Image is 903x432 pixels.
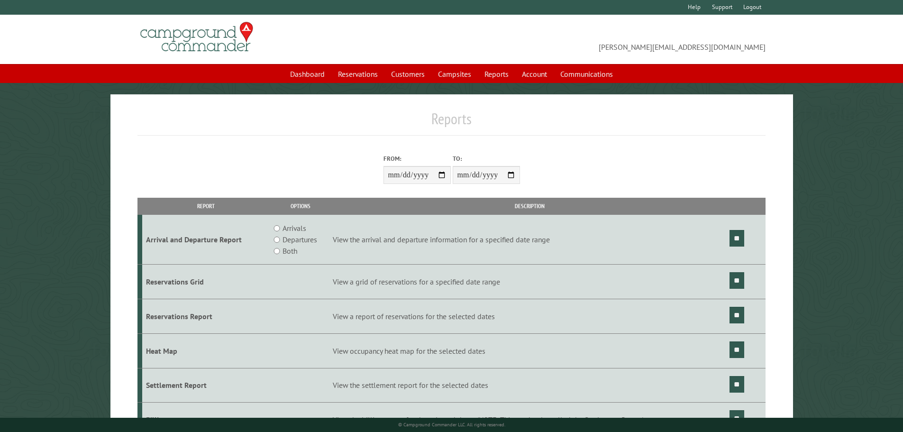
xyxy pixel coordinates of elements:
[137,110,766,136] h1: Reports
[142,215,270,265] td: Arrival and Departure Report
[331,215,728,265] td: View the arrival and departure information for a specified date range
[283,222,306,234] label: Arrivals
[432,65,477,83] a: Campsites
[331,198,728,214] th: Description
[142,198,270,214] th: Report
[331,368,728,403] td: View the settlement report for the selected dates
[555,65,619,83] a: Communications
[269,198,331,214] th: Options
[142,265,270,299] td: Reservations Grid
[142,333,270,368] td: Heat Map
[283,245,297,257] label: Both
[331,333,728,368] td: View occupancy heat map for the selected dates
[516,65,553,83] a: Account
[284,65,330,83] a: Dashboard
[479,65,514,83] a: Reports
[331,299,728,333] td: View a report of reservations for the selected dates
[385,65,430,83] a: Customers
[453,154,520,163] label: To:
[398,422,505,428] small: © Campground Commander LLC. All rights reserved.
[142,299,270,333] td: Reservations Report
[142,368,270,403] td: Settlement Report
[332,65,383,83] a: Reservations
[383,154,451,163] label: From:
[452,26,766,53] span: [PERSON_NAME][EMAIL_ADDRESS][DOMAIN_NAME]
[137,18,256,55] img: Campground Commander
[283,234,317,245] label: Departures
[331,265,728,299] td: View a grid of reservations for a specified date range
